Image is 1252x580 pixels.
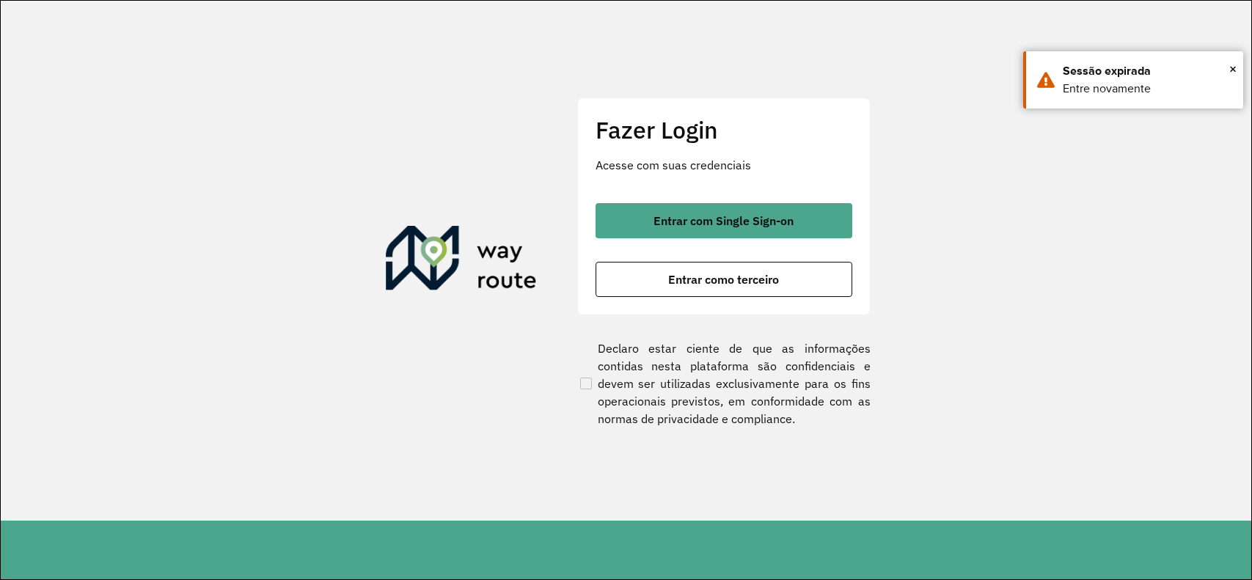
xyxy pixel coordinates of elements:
[654,215,794,227] span: Entrar com Single Sign-on
[577,339,871,427] label: Declaro estar ciente de que as informações contidas nesta plataforma são confidenciais e devem se...
[596,262,852,297] button: button
[1229,58,1237,80] span: ×
[668,274,779,285] span: Entrar como terceiro
[1229,58,1237,80] button: Close
[386,226,537,296] img: Roteirizador AmbevTech
[596,116,852,144] h2: Fazer Login
[596,156,852,174] p: Acesse com suas credenciais
[596,203,852,238] button: button
[1063,80,1232,98] div: Entre novamente
[1063,62,1232,80] div: Sessão expirada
